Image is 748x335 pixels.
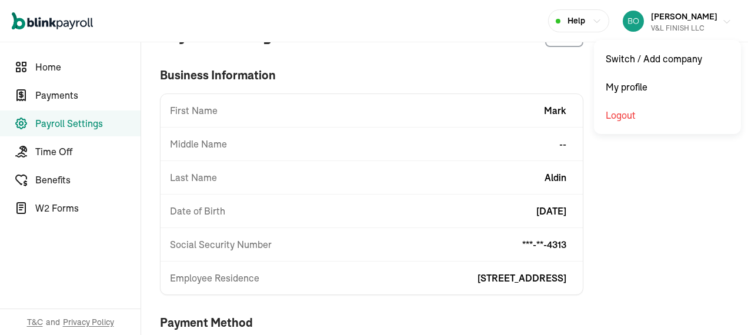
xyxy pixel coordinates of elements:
[651,11,717,22] span: [PERSON_NAME]
[689,279,748,335] iframe: Chat Widget
[599,73,736,101] div: My profile
[599,45,736,73] div: Switch / Add company
[651,23,717,33] div: V&L FINISH LLC
[567,15,585,27] span: Help
[599,101,736,129] div: Logout
[12,4,93,38] nav: Global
